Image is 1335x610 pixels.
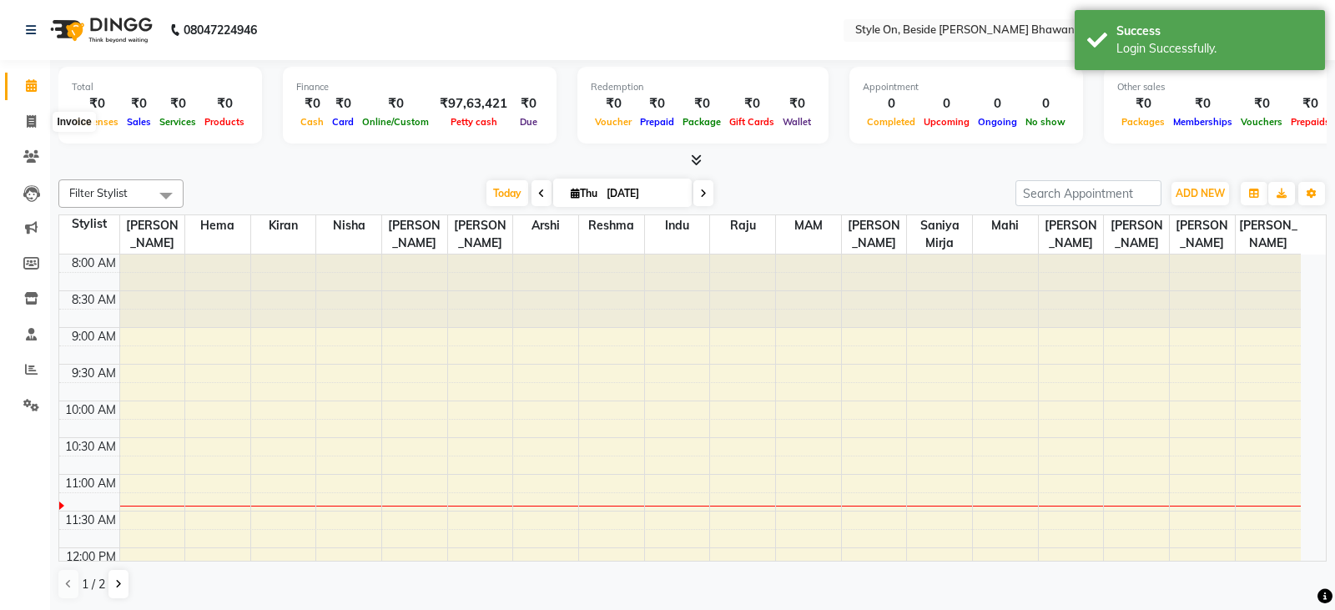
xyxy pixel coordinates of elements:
[82,576,105,593] span: 1 / 2
[1169,94,1237,113] div: ₹0
[1116,40,1312,58] div: Login Successfully.
[328,94,358,113] div: ₹0
[184,7,257,53] b: 08047224946
[155,94,200,113] div: ₹0
[919,116,974,128] span: Upcoming
[43,7,157,53] img: logo
[863,116,919,128] span: Completed
[1117,94,1169,113] div: ₹0
[974,94,1021,113] div: 0
[645,215,710,236] span: Indu
[123,116,155,128] span: Sales
[328,116,358,128] span: Card
[53,112,95,132] div: Invoice
[1021,94,1070,113] div: 0
[382,215,447,254] span: [PERSON_NAME]
[863,94,919,113] div: 0
[1176,187,1225,199] span: ADD NEW
[62,512,119,529] div: 11:30 AM
[1170,215,1235,254] span: [PERSON_NAME]
[72,80,249,94] div: Total
[1237,94,1287,113] div: ₹0
[68,255,119,272] div: 8:00 AM
[567,187,602,199] span: Thu
[185,215,250,236] span: Hema
[59,215,119,233] div: Stylist
[1104,215,1169,254] span: [PERSON_NAME]
[579,215,644,236] span: Reshma
[1237,116,1287,128] span: Vouchers
[591,116,636,128] span: Voucher
[514,94,543,113] div: ₹0
[1171,182,1229,205] button: ADD NEW
[62,438,119,456] div: 10:30 AM
[1169,116,1237,128] span: Memberships
[636,116,678,128] span: Prepaid
[513,215,578,236] span: Arshi
[1039,215,1104,254] span: [PERSON_NAME]
[123,94,155,113] div: ₹0
[778,94,815,113] div: ₹0
[591,80,815,94] div: Redemption
[200,94,249,113] div: ₹0
[919,94,974,113] div: 0
[316,215,381,236] span: Nisha
[973,215,1038,236] span: Mahi
[725,116,778,128] span: Gift Cards
[120,215,185,254] span: [PERSON_NAME]
[62,475,119,492] div: 11:00 AM
[636,94,678,113] div: ₹0
[1015,180,1161,206] input: Search Appointment
[678,116,725,128] span: Package
[251,215,316,236] span: Kiran
[1021,116,1070,128] span: No show
[68,291,119,309] div: 8:30 AM
[446,116,501,128] span: Petty cash
[842,215,907,254] span: [PERSON_NAME]
[1236,215,1301,254] span: [PERSON_NAME]
[448,215,513,254] span: [PERSON_NAME]
[358,94,433,113] div: ₹0
[296,80,543,94] div: Finance
[725,94,778,113] div: ₹0
[296,94,328,113] div: ₹0
[1117,116,1169,128] span: Packages
[710,215,775,236] span: Raju
[678,94,725,113] div: ₹0
[776,215,841,236] span: MAM
[68,365,119,382] div: 9:30 AM
[433,94,514,113] div: ₹97,63,421
[69,186,128,199] span: Filter Stylist
[907,215,972,254] span: Saniya Mirja
[1116,23,1312,40] div: Success
[62,401,119,419] div: 10:00 AM
[974,116,1021,128] span: Ongoing
[602,181,685,206] input: 2025-09-04
[63,548,119,566] div: 12:00 PM
[1287,94,1334,113] div: ₹0
[155,116,200,128] span: Services
[778,116,815,128] span: Wallet
[863,80,1070,94] div: Appointment
[486,180,528,206] span: Today
[1287,116,1334,128] span: Prepaids
[591,94,636,113] div: ₹0
[296,116,328,128] span: Cash
[358,116,433,128] span: Online/Custom
[516,116,542,128] span: Due
[72,94,123,113] div: ₹0
[68,328,119,345] div: 9:00 AM
[200,116,249,128] span: Products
